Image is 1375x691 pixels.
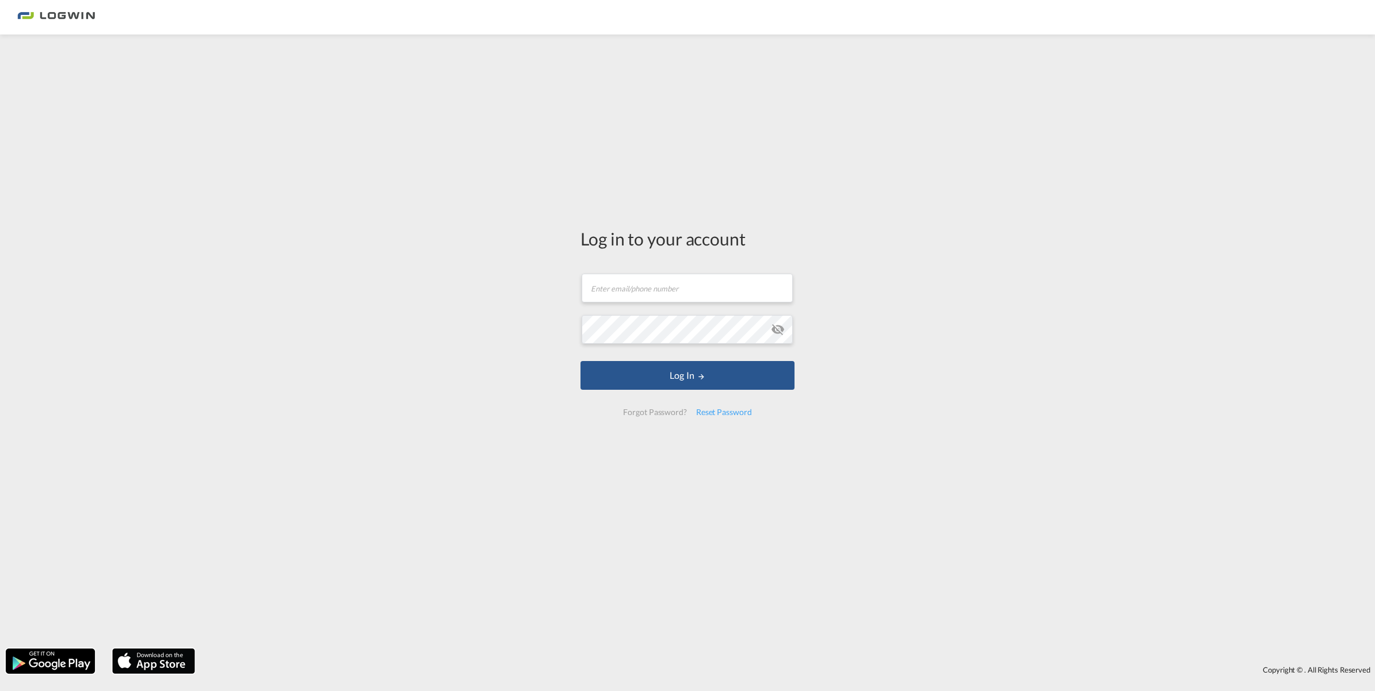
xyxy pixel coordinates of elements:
[580,361,795,390] button: LOGIN
[17,5,95,30] img: 2761ae10d95411efa20a1f5e0282d2d7.png
[692,402,757,423] div: Reset Password
[201,660,1375,680] div: Copyright © . All Rights Reserved
[111,647,196,675] img: apple.png
[771,323,785,336] md-icon: icon-eye-off
[580,227,795,251] div: Log in to your account
[618,402,691,423] div: Forgot Password?
[582,274,793,302] input: Enter email/phone number
[5,647,96,675] img: google.png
